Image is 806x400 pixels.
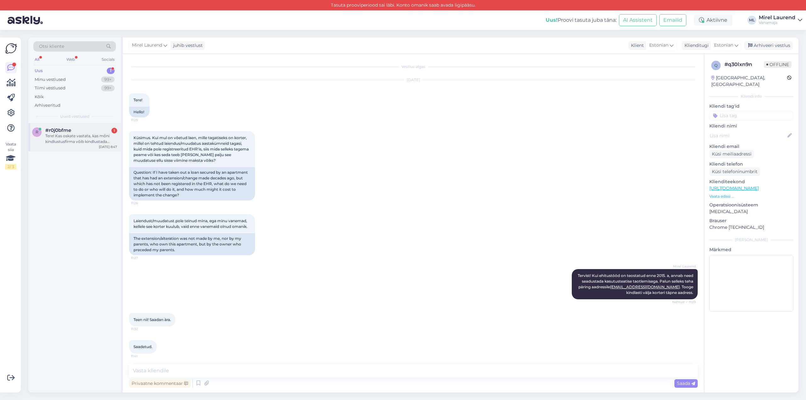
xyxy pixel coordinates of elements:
div: Vaata siia [5,141,16,170]
a: Mirel LaurendVanamaja [759,15,802,25]
span: Saadetud. [133,344,152,349]
p: Kliendi email [709,143,793,150]
p: Märkmed [709,246,793,253]
p: Klienditeekond [709,178,793,185]
div: [DATE] [129,77,698,83]
span: Uued vestlused [60,114,89,119]
div: 1 [111,128,117,133]
div: Vestlus algas [129,64,698,70]
div: Privaatne kommentaar [129,379,190,388]
div: 1 [107,68,115,74]
div: Mirel Laurend [759,15,795,20]
p: Brauser [709,217,793,224]
p: Chrome [TECHNICAL_ID] [709,224,793,231]
div: [GEOGRAPHIC_DATA], [GEOGRAPHIC_DATA] [711,75,787,88]
div: [DATE] 8:47 [99,144,117,149]
input: Lisa nimi [710,132,786,139]
div: 99+ [101,85,115,91]
span: Nähtud ✓ 11:29 [672,300,696,304]
div: Hello! [129,107,150,117]
p: [MEDICAL_DATA] [709,208,793,215]
span: Estonian [649,42,668,49]
div: Tiimi vestlused [35,85,65,91]
b: Uus! [546,17,558,23]
div: Arhiveeritud [35,102,60,109]
span: 11:26 [131,201,155,206]
span: Saada [677,380,695,386]
div: Klient [628,42,644,49]
span: Tervist! Kui ehitustööd on teostatud enne 2015. a, annab need seadustada kasutusteatise taotlemis... [578,273,694,295]
div: Arhiveeri vestlus [744,41,793,50]
span: Otsi kliente [39,43,64,50]
span: Tere! [133,98,142,102]
div: Küsi meiliaadressi [709,150,754,158]
div: # q30lxn9n [724,61,764,68]
p: Kliendi tag'id [709,103,793,110]
div: Socials [100,55,116,64]
a: [URL][DOMAIN_NAME] [709,185,759,191]
span: Mirel Laurend [672,264,696,269]
div: The extension/alteration was not made by me, nor by my parents, who own this apartment, but by th... [129,233,255,255]
span: 11:25 [131,118,155,122]
div: All [33,55,41,64]
a: [EMAIL_ADDRESS][DOMAIN_NAME] [610,285,680,289]
div: Question: If I have taken out a loan secured by an apartment that has had an extension/change mad... [129,167,255,200]
div: Tere! Kas oskate vastata, kas mõni kindlustusfirma võib kindlustada [PERSON_NAME] maja pööningut?... [45,133,117,144]
span: r [36,130,38,134]
span: Laiendust/muudatust pole teinud mina, ega minu vanemad, kellele see korter kuulub, vaid enne vane... [133,218,248,229]
div: Minu vestlused [35,76,66,83]
img: Askly Logo [5,42,17,54]
div: 99+ [101,76,115,83]
div: Klienditugi [682,42,709,49]
span: q [714,63,718,68]
div: Kõik [35,94,44,100]
div: Web [65,55,76,64]
span: 11:41 [131,354,155,358]
span: 11:32 [131,327,155,331]
span: 11:27 [131,256,155,260]
p: Kliendi telefon [709,161,793,167]
p: Operatsioonisüsteem [709,202,793,208]
div: 2 / 3 [5,164,16,170]
div: ML [747,16,756,25]
div: Küsi telefoninumbrit [709,167,760,176]
button: AI Assistent [619,14,657,26]
div: Kliendi info [709,93,793,99]
span: Offline [764,61,792,68]
span: Teen nii! Saadan ära. [133,317,171,322]
div: juhib vestlust [171,42,203,49]
div: Proovi tasuta juba täna: [546,16,616,24]
span: Estonian [714,42,733,49]
div: Aktiivne [694,14,732,26]
span: #r0j0bfme [45,127,71,133]
input: Lisa tag [709,111,793,120]
div: Vanamaja [759,20,795,25]
button: Emailid [659,14,686,26]
span: Küsimus. Kui mul on võetud laen, mille tagatiseks on korter, millel on tehtud laiendus/muudatus a... [133,135,250,163]
p: Vaata edasi ... [709,194,793,199]
p: Kliendi nimi [709,123,793,129]
div: Uus [35,68,43,74]
div: [PERSON_NAME] [709,237,793,243]
span: Mirel Laurend [132,42,162,49]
